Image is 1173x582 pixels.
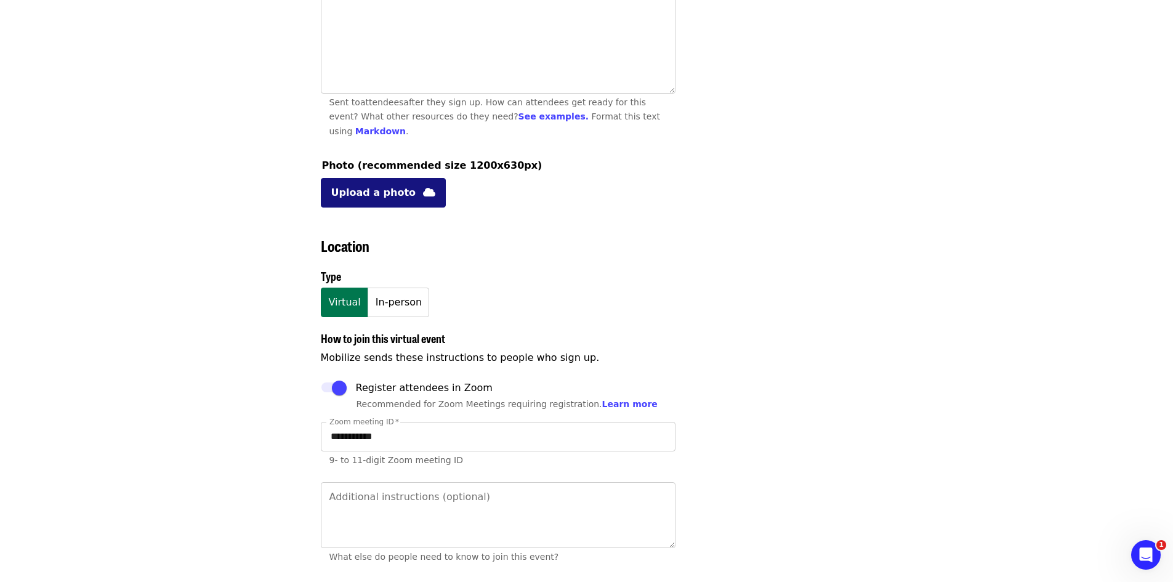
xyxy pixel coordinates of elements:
span: 1 [1156,540,1166,550]
a: Markdown [355,126,406,136]
span: Type [321,268,341,284]
button: Upload a photo [321,178,446,208]
span: Recommended for Zoom Meetings requiring registration. [357,399,602,409]
span: Photo (recommended size 1200x630px) [322,160,542,171]
textarea: Additional instructions (optional) [321,483,675,548]
div: 9- to 11-digit Zoom meeting ID [329,453,667,467]
div: Sent to attendees after they sign up. How can attendees get ready for this event? What other reso... [329,95,667,139]
div: What else do people need to know to join this event? [329,550,667,564]
span: Mobilize sends these instructions to people who sign up. [321,352,600,363]
iframe: Intercom live chat [1131,540,1161,570]
span: Upload a photo [331,185,416,200]
span: Location [321,235,369,256]
span: How to join this virtual event [321,330,445,346]
i: cloud icon [423,187,435,198]
span: In-person [376,294,422,311]
button: In-person [368,288,429,317]
a: Learn more [602,399,658,409]
a: See examples. [518,111,589,121]
button: Virtual [321,288,368,317]
span: Virtual [329,294,361,311]
label: Zoom meeting ID [329,418,399,426]
input: Zoom meeting ID [321,422,675,451]
div: Format this text using . [329,111,660,135]
span: Register attendees in Zoom [356,382,493,394]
